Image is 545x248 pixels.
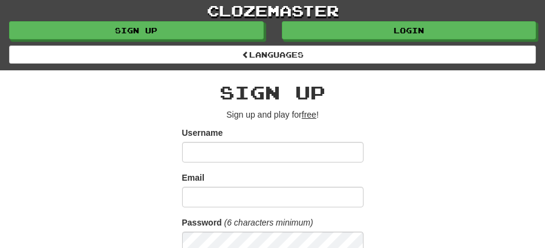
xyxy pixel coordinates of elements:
[182,216,222,229] label: Password
[224,218,313,227] em: (6 characters minimum)
[9,21,264,39] a: Sign up
[182,127,223,139] label: Username
[282,21,537,39] a: Login
[182,82,364,102] h2: Sign up
[302,110,316,119] u: free
[182,109,364,121] p: Sign up and play for !
[182,172,204,184] label: Email
[9,45,536,64] a: Languages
